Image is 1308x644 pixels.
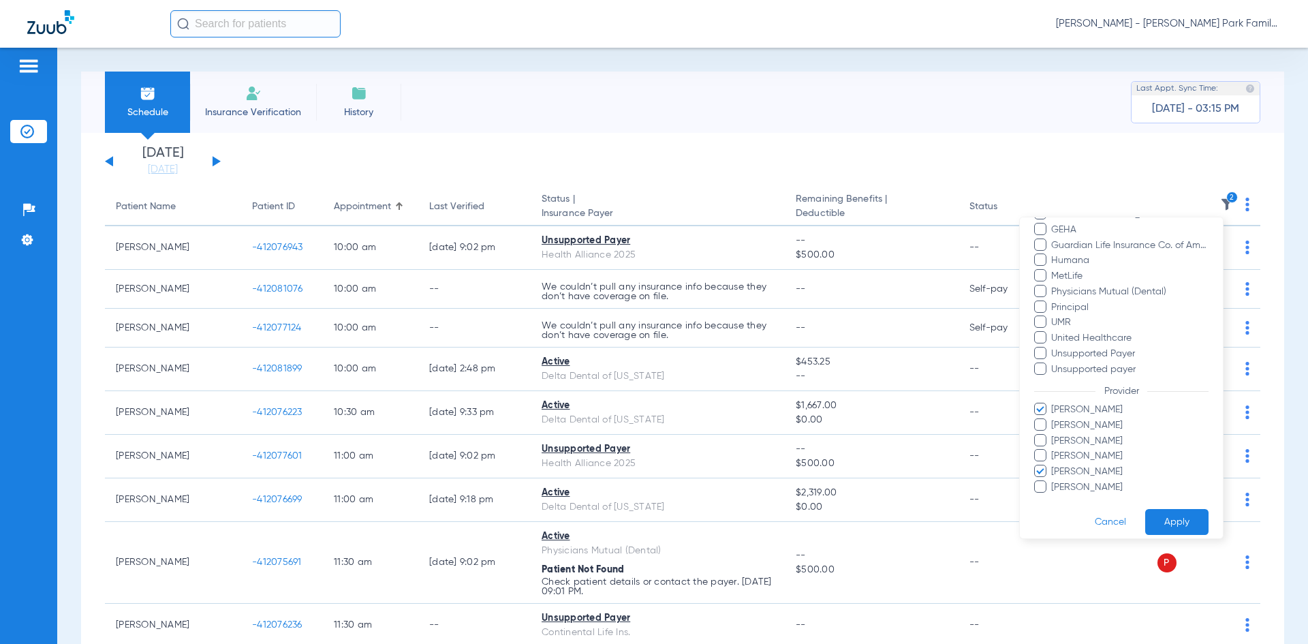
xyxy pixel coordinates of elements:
span: [PERSON_NAME] [1050,403,1209,417]
span: GEHA [1050,223,1209,237]
span: [PERSON_NAME] [1050,465,1209,479]
span: [PERSON_NAME] [1050,480,1209,495]
span: United Healthcare [1050,331,1209,346]
span: Provider [1095,386,1147,396]
span: Unsupported Payer [1050,347,1209,361]
span: [PERSON_NAME] [1050,418,1209,433]
span: [PERSON_NAME] [1050,449,1209,463]
button: Cancel [1076,509,1145,536]
span: Physicians Mutual (Dental) [1050,285,1209,299]
span: [PERSON_NAME] [1050,434,1209,448]
span: Principal [1050,301,1209,315]
span: Guardian Life Insurance Co. of America [1050,239,1209,253]
button: Apply [1145,509,1209,536]
span: UMR [1050,316,1209,330]
span: Unsupported payer [1050,363,1209,377]
span: Humana [1050,254,1209,268]
span: MetLife [1050,269,1209,283]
